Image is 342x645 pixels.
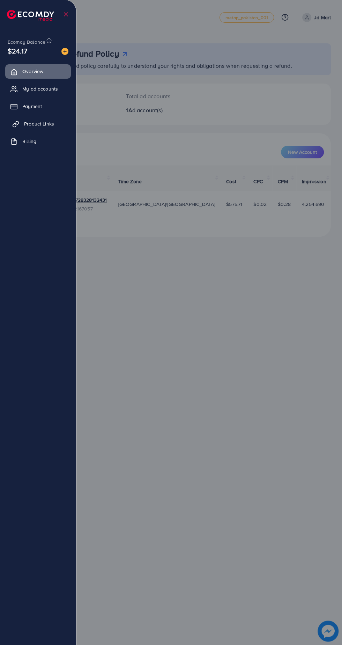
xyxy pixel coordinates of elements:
span: Product Links [24,120,54,127]
a: Overview [5,64,71,78]
span: Ecomdy Balance [8,38,45,45]
img: logo [7,10,54,21]
a: Payment [5,99,71,113]
span: Payment [22,103,42,110]
a: Product Links [5,117,71,131]
span: My ad accounts [22,85,58,92]
a: Billing [5,134,71,148]
img: image [61,48,68,55]
span: $24.17 [8,46,27,56]
a: My ad accounts [5,82,71,96]
span: Billing [22,138,36,145]
span: Overview [22,68,43,75]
